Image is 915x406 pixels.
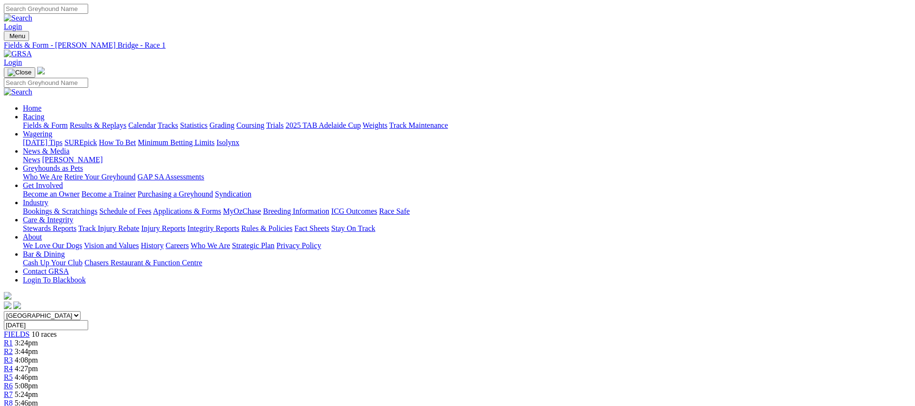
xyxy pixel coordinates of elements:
[165,241,189,250] a: Careers
[285,121,361,129] a: 2025 TAB Adelaide Cup
[295,224,329,232] a: Fact Sheets
[141,241,163,250] a: History
[187,224,239,232] a: Integrity Reports
[4,41,911,50] div: Fields & Form - [PERSON_NAME] Bridge - Race 1
[78,224,139,232] a: Track Injury Rebate
[23,113,44,121] a: Racing
[99,138,136,146] a: How To Bet
[13,302,21,309] img: twitter.svg
[4,356,13,364] a: R3
[4,339,13,347] a: R1
[4,320,88,330] input: Select date
[15,390,38,398] span: 5:24pm
[4,382,13,390] span: R6
[23,190,80,198] a: Become an Owner
[23,233,42,241] a: About
[10,32,25,40] span: Menu
[4,31,29,41] button: Toggle navigation
[70,121,126,129] a: Results & Replays
[128,121,156,129] a: Calendar
[232,241,274,250] a: Strategic Plan
[158,121,178,129] a: Tracks
[215,190,251,198] a: Syndication
[23,259,82,267] a: Cash Up Your Club
[23,156,911,164] div: News & Media
[4,364,13,373] a: R4
[138,190,213,198] a: Purchasing a Greyhound
[141,224,185,232] a: Injury Reports
[4,330,30,338] a: FIELDS
[84,241,139,250] a: Vision and Values
[276,241,321,250] a: Privacy Policy
[4,58,22,66] a: Login
[180,121,208,129] a: Statistics
[23,259,911,267] div: Bar & Dining
[4,373,13,381] a: R5
[81,190,136,198] a: Become a Trainer
[15,373,38,381] span: 4:46pm
[37,67,45,74] img: logo-grsa-white.png
[23,173,62,181] a: Who We Are
[4,50,32,58] img: GRSA
[331,224,375,232] a: Stay On Track
[15,347,38,355] span: 3:44pm
[331,207,377,215] a: ICG Outcomes
[236,121,264,129] a: Coursing
[223,207,261,215] a: MyOzChase
[84,259,202,267] a: Chasers Restaurant & Function Centre
[23,224,76,232] a: Stewards Reports
[191,241,230,250] a: Who We Are
[4,302,11,309] img: facebook.svg
[15,382,38,390] span: 5:08pm
[23,104,41,112] a: Home
[4,292,11,300] img: logo-grsa-white.png
[23,241,82,250] a: We Love Our Dogs
[15,339,38,347] span: 3:24pm
[266,121,284,129] a: Trials
[23,156,40,164] a: News
[23,173,911,181] div: Greyhounds as Pets
[23,130,52,138] a: Wagering
[8,69,31,76] img: Close
[23,121,911,130] div: Racing
[23,207,97,215] a: Bookings & Scratchings
[31,330,57,338] span: 10 races
[23,121,68,129] a: Fields & Form
[4,67,35,78] button: Toggle navigation
[23,224,911,233] div: Care & Integrity
[241,224,293,232] a: Rules & Policies
[23,164,83,172] a: Greyhounds as Pets
[4,390,13,398] a: R7
[15,364,38,373] span: 4:27pm
[23,241,911,250] div: About
[23,190,911,198] div: Get Involved
[23,138,62,146] a: [DATE] Tips
[4,78,88,88] input: Search
[42,156,102,164] a: [PERSON_NAME]
[4,88,32,96] img: Search
[379,207,409,215] a: Race Safe
[23,138,911,147] div: Wagering
[363,121,387,129] a: Weights
[4,347,13,355] a: R2
[138,138,214,146] a: Minimum Betting Limits
[4,22,22,31] a: Login
[23,207,911,216] div: Industry
[23,198,48,207] a: Industry
[210,121,234,129] a: Grading
[23,147,70,155] a: News & Media
[153,207,221,215] a: Applications & Forms
[23,267,69,275] a: Contact GRSA
[15,356,38,364] span: 4:08pm
[64,138,97,146] a: SUREpick
[99,207,151,215] a: Schedule of Fees
[4,4,88,14] input: Search
[64,173,136,181] a: Retire Your Greyhound
[138,173,204,181] a: GAP SA Assessments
